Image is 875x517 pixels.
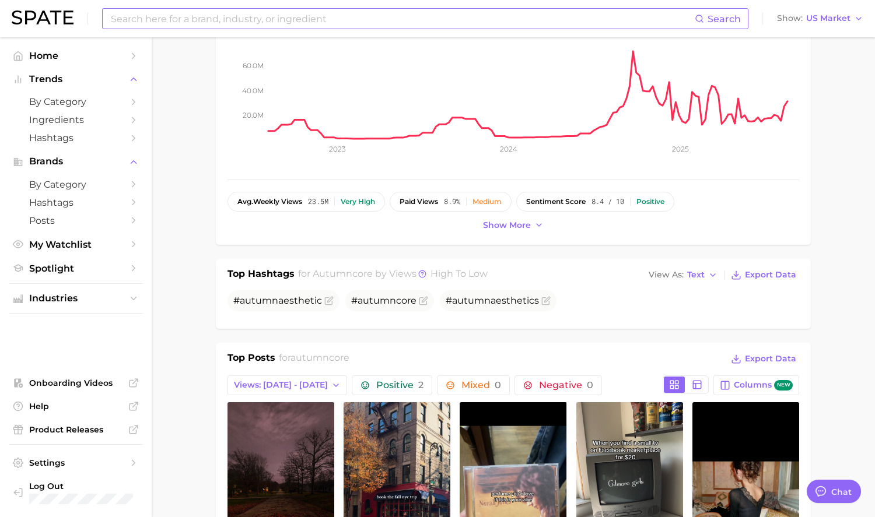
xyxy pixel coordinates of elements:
[526,198,586,206] span: sentiment score
[587,379,593,391] span: 0
[806,15,850,22] span: US Market
[237,198,302,206] span: weekly views
[708,13,741,24] span: Search
[734,380,793,391] span: Columns
[29,424,123,435] span: Product Releases
[430,268,488,279] span: high to low
[646,268,720,283] button: View AsText
[29,401,123,412] span: Help
[419,296,428,305] button: Flag as miscategorized or irrelevant
[473,198,502,206] div: Medium
[313,268,373,279] span: autumncore
[9,259,142,277] a: Spotlight
[243,61,264,70] tspan: 60.0m
[541,296,551,305] button: Flag as miscategorized or irrelevant
[9,93,142,111] a: by Category
[12,10,73,24] img: SPATE
[233,295,322,306] span: #autumnaesthetic
[728,351,799,367] button: Export Data
[500,145,517,153] tspan: 2024
[29,114,123,125] span: Ingredients
[745,270,796,280] span: Export Data
[290,352,349,363] span: autumncore
[29,156,123,167] span: Brands
[687,272,705,278] span: Text
[713,375,799,395] button: Columnsnew
[9,290,142,307] button: Industries
[777,15,803,22] span: Show
[29,293,123,304] span: Industries
[400,198,438,206] span: paid views
[9,194,142,212] a: Hashtags
[29,179,123,190] span: by Category
[774,380,793,391] span: new
[29,96,123,107] span: by Category
[228,267,295,283] h1: Top Hashtags
[341,198,375,206] div: Very high
[29,481,147,491] span: Log Out
[29,74,123,85] span: Trends
[9,175,142,194] a: by Category
[279,351,349,368] h2: for
[351,295,416,306] span: #
[237,197,253,206] abbr: average
[29,263,123,274] span: Spotlight
[29,50,123,61] span: Home
[29,239,123,250] span: My Watchlist
[672,145,689,153] tspan: 2025
[9,235,142,254] a: My Watchlist
[29,197,123,208] span: Hashtags
[728,267,799,283] button: Export Data
[9,47,142,65] a: Home
[461,381,501,390] span: Mixed
[29,215,123,226] span: Posts
[228,375,347,395] button: Views: [DATE] - [DATE]
[516,192,674,212] button: sentiment score8.4 / 10Positive
[480,217,547,233] button: Show more
[418,379,423,391] span: 2
[29,458,123,468] span: Settings
[9,374,142,392] a: Onboarding Videos
[636,198,664,206] div: Positive
[745,354,796,364] span: Export Data
[9,398,142,415] a: Help
[242,86,264,94] tspan: 40.0m
[444,198,460,206] span: 8.9%
[324,296,334,305] button: Flag as miscategorized or irrelevant
[110,9,695,29] input: Search here for a brand, industry, or ingredient
[9,454,142,472] a: Settings
[591,198,624,206] span: 8.4 / 10
[9,477,142,508] a: Log out. Currently logged in with e-mail lhutcherson@kwtglobal.com.
[9,153,142,170] button: Brands
[243,111,264,119] tspan: 20.0m
[298,267,488,283] h2: for by Views
[9,129,142,147] a: Hashtags
[234,380,328,390] span: Views: [DATE] - [DATE]
[9,111,142,129] a: Ingredients
[539,381,593,390] span: Negative
[9,212,142,230] a: Posts
[446,295,539,306] span: #autumnaesthetics
[376,381,423,390] span: Positive
[228,351,275,368] h1: Top Posts
[774,11,866,26] button: ShowUS Market
[9,71,142,88] button: Trends
[29,378,123,388] span: Onboarding Videos
[483,220,531,230] span: Show more
[649,272,684,278] span: View As
[390,192,512,212] button: paid views8.9%Medium
[29,132,123,143] span: Hashtags
[9,421,142,438] a: Product Releases
[495,379,501,391] span: 0
[329,145,346,153] tspan: 2023
[308,198,328,206] span: 23.5m
[358,295,416,306] span: autumncore
[228,192,385,212] button: avg.weekly views23.5mVery high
